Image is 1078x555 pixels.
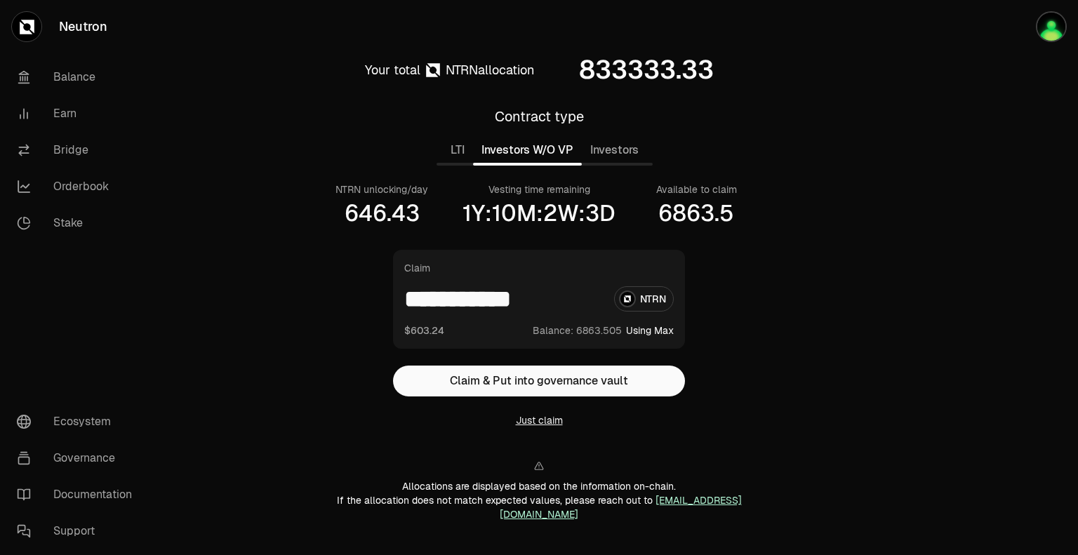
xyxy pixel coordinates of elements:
div: Claim [404,261,430,275]
a: Balance [6,59,152,95]
button: Just claim [516,413,563,427]
a: Bridge [6,132,152,168]
div: 1Y:10M:2W:3D [463,199,615,227]
a: Stake [6,205,152,241]
button: Investors W/O VP [473,136,582,164]
a: Ecosystem [6,403,152,440]
button: Using Max [626,323,674,337]
div: If the allocation does not match expected values, please reach out to [298,493,780,521]
div: 833333.33 [579,56,714,84]
div: Your total [365,60,420,80]
div: Allocations are displayed based on the information on-chain. [298,479,780,493]
span: NTRN [446,62,478,78]
div: NTRN unlocking/day [335,182,428,196]
a: Support [6,513,152,549]
button: Investors [582,136,647,164]
div: 6863.5 [658,199,734,227]
a: Governance [6,440,152,476]
div: allocation [446,60,534,80]
button: Claim & Put into governance vault [393,366,685,396]
button: $603.24 [404,323,444,337]
a: Documentation [6,476,152,513]
div: Available to claim [656,182,737,196]
div: Contract type [495,107,584,126]
div: 646.43 [345,199,420,227]
img: Justanotherfarmer [1036,11,1067,42]
button: LTI [442,136,473,164]
a: Orderbook [6,168,152,205]
span: Balance: [533,323,573,337]
div: Vesting time remaining [488,182,590,196]
a: Earn [6,95,152,132]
